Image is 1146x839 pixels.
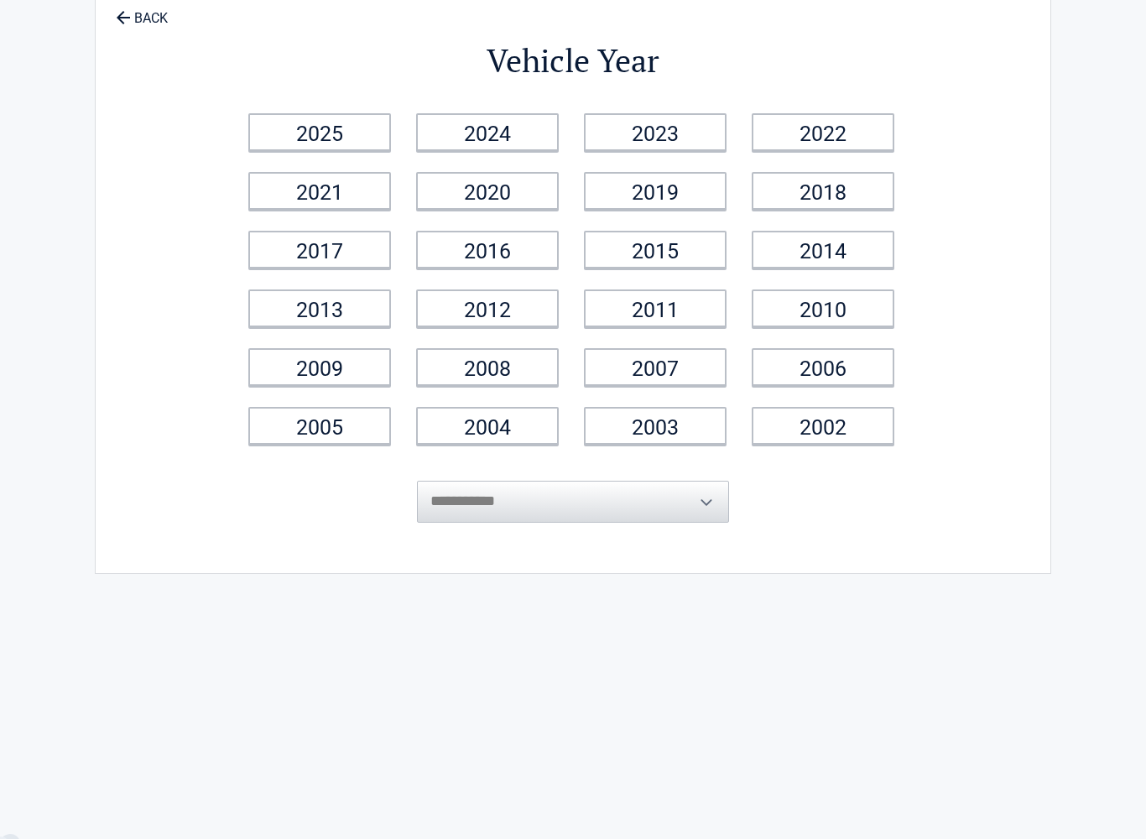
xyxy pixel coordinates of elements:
[584,231,727,268] a: 2015
[752,113,894,151] a: 2022
[248,172,391,210] a: 2021
[752,407,894,445] a: 2002
[752,289,894,327] a: 2010
[584,407,727,445] a: 2003
[752,231,894,268] a: 2014
[584,348,727,386] a: 2007
[584,172,727,210] a: 2019
[752,348,894,386] a: 2006
[416,407,559,445] a: 2004
[416,289,559,327] a: 2012
[752,172,894,210] a: 2018
[584,113,727,151] a: 2023
[416,231,559,268] a: 2016
[416,348,559,386] a: 2008
[584,289,727,327] a: 2011
[416,172,559,210] a: 2020
[237,39,909,82] h2: Vehicle Year
[248,113,391,151] a: 2025
[416,113,559,151] a: 2024
[248,231,391,268] a: 2017
[248,348,391,386] a: 2009
[248,407,391,445] a: 2005
[248,289,391,327] a: 2013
